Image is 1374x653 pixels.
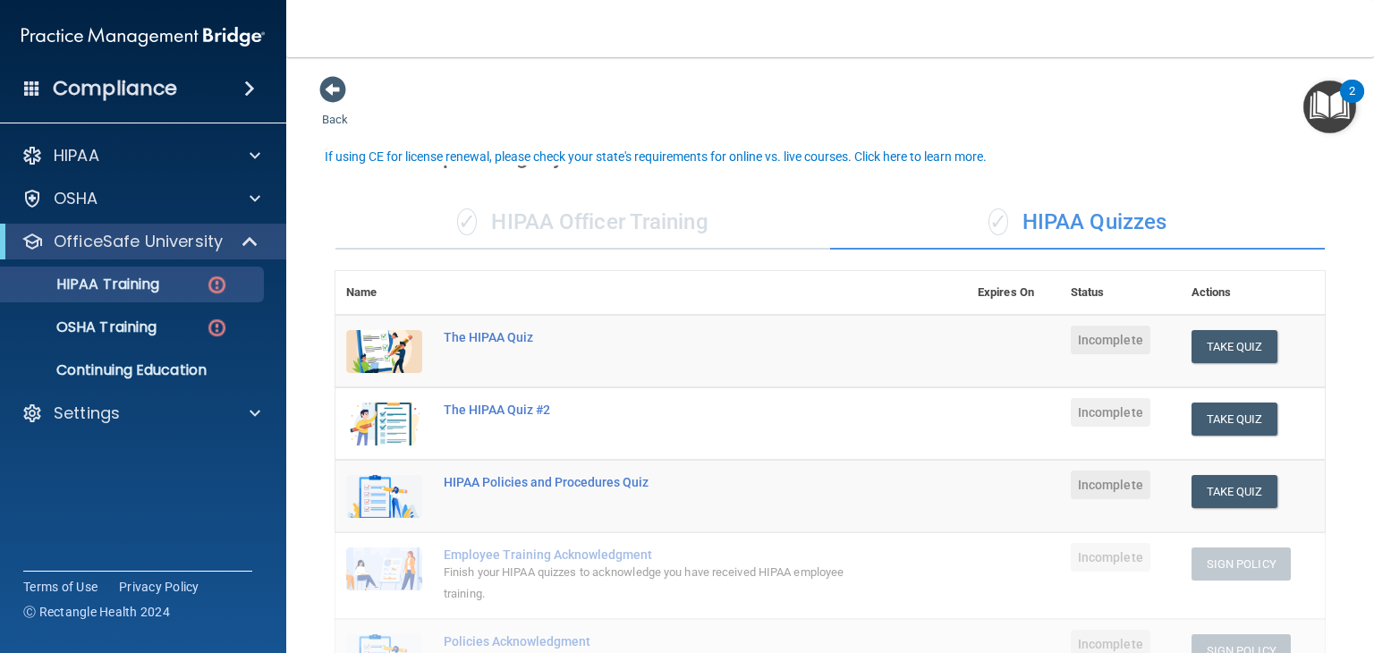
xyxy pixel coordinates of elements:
span: Ⓒ Rectangle Health 2024 [23,603,170,621]
span: Incomplete [1071,543,1150,572]
div: If using CE for license renewal, please check your state's requirements for online vs. live cours... [325,150,987,163]
button: Take Quiz [1192,403,1277,436]
a: Settings [21,403,260,424]
p: Settings [54,403,120,424]
img: PMB logo [21,19,265,55]
p: Continuing Education [12,361,256,379]
a: OfficeSafe University [21,231,259,252]
th: Name [335,271,433,315]
button: Take Quiz [1192,475,1277,508]
p: HIPAA Training [12,276,159,293]
a: Privacy Policy [119,578,199,596]
th: Actions [1181,271,1325,315]
a: HIPAA [21,145,260,166]
div: HIPAA Quizzes [830,196,1325,250]
div: HIPAA Officer Training [335,196,830,250]
div: The HIPAA Quiz [444,330,878,344]
span: Incomplete [1071,398,1150,427]
div: Choose one path to get your HIPAA Certification [322,131,1338,182]
span: ✓ [457,208,477,235]
div: HIPAA Policies and Procedures Quiz [444,475,878,489]
p: OfficeSafe University [54,231,223,252]
div: Policies Acknowledgment [444,634,878,649]
span: Incomplete [1071,471,1150,499]
div: Employee Training Acknowledgment [444,547,878,562]
button: Open Resource Center, 2 new notifications [1303,81,1356,133]
th: Status [1060,271,1181,315]
p: HIPAA [54,145,99,166]
a: Terms of Use [23,578,98,596]
span: Incomplete [1071,326,1150,354]
a: OSHA [21,188,260,209]
p: OSHA [54,188,98,209]
a: Back [322,91,348,126]
p: OSHA Training [12,318,157,336]
img: danger-circle.6113f641.png [206,274,228,296]
button: If using CE for license renewal, please check your state's requirements for online vs. live cours... [322,148,989,165]
button: Take Quiz [1192,330,1277,363]
th: Expires On [967,271,1060,315]
span: ✓ [988,208,1008,235]
button: Sign Policy [1192,547,1291,581]
img: danger-circle.6113f641.png [206,317,228,339]
div: The HIPAA Quiz #2 [444,403,878,417]
div: 2 [1349,91,1355,114]
h4: Compliance [53,76,177,101]
div: Finish your HIPAA quizzes to acknowledge you have received HIPAA employee training. [444,562,878,605]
